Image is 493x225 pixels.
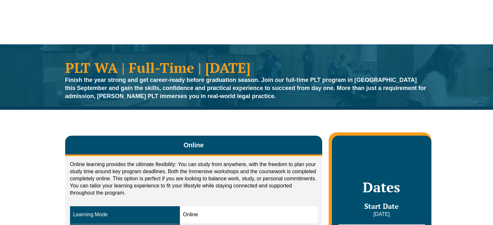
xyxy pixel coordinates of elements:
[183,211,314,219] div: Online
[338,211,425,218] p: [DATE]
[65,61,428,74] h1: PLT WA | Full-Time | [DATE]
[183,141,204,150] span: Online
[65,77,426,99] strong: Finish the year strong and get career-ready before graduation season. Join our full-time PLT prog...
[73,211,177,219] div: Learning Mode
[364,201,399,211] span: Start Date
[70,161,318,197] p: Online learning provides the ultimate flexibility: You can study from anywhere, with the freedom ...
[338,179,425,195] h2: Dates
